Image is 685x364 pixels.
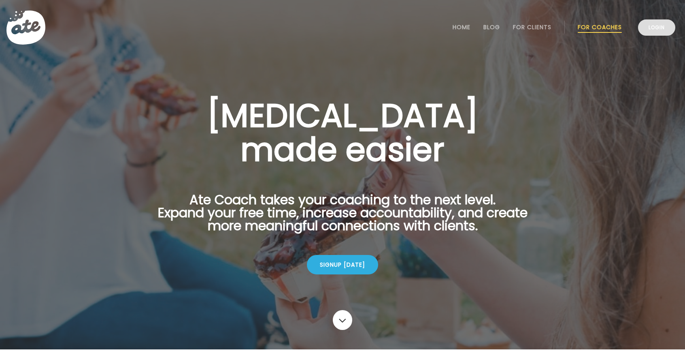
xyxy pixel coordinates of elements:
[513,24,551,30] a: For Clients
[145,193,540,242] p: Ate Coach takes your coaching to the next level. Expand your free time, increase accountability, ...
[483,24,500,30] a: Blog
[578,24,622,30] a: For Coaches
[307,255,378,274] div: Signup [DATE]
[145,98,540,167] h1: [MEDICAL_DATA] made easier
[453,24,470,30] a: Home
[638,19,675,36] a: Login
